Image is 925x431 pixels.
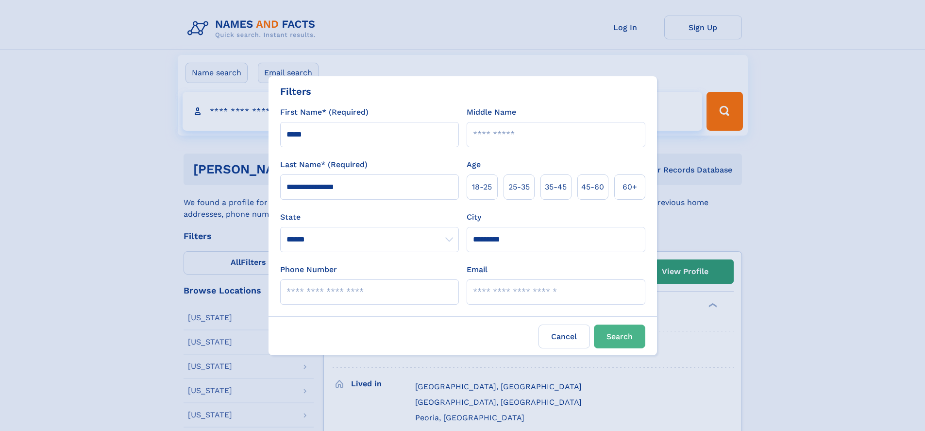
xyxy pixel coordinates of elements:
[280,159,368,171] label: Last Name* (Required)
[280,84,311,99] div: Filters
[622,181,637,193] span: 60+
[467,264,488,276] label: Email
[280,106,369,118] label: First Name* (Required)
[545,181,567,193] span: 35‑45
[467,211,481,223] label: City
[280,211,459,223] label: State
[538,325,590,348] label: Cancel
[467,159,481,171] label: Age
[594,325,645,348] button: Search
[467,106,516,118] label: Middle Name
[581,181,604,193] span: 45‑60
[508,181,530,193] span: 25‑35
[472,181,492,193] span: 18‑25
[280,264,337,276] label: Phone Number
